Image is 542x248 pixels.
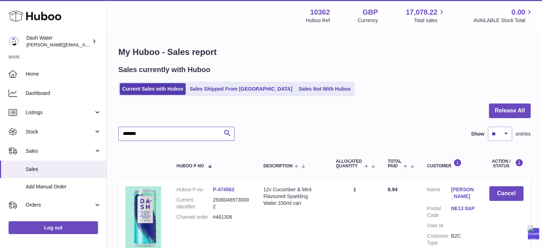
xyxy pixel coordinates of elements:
img: james@dash-water.com [9,36,19,47]
a: Sales Shipped From [GEOGRAPHIC_DATA] [187,83,295,95]
dt: Current identifier [176,197,213,210]
div: Action / Status [489,159,523,168]
dd: #461306 [213,214,249,221]
span: Sales [26,166,101,173]
dt: Postal Code [427,205,451,219]
a: Log out [9,221,98,234]
span: AVAILABLE Stock Total [473,17,533,24]
div: Huboo Ref [306,17,330,24]
span: Total sales [414,17,445,24]
button: Cancel [489,186,523,201]
span: Description [263,164,293,168]
span: 17,078.22 [406,7,437,17]
a: 0.00 AVAILABLE Stock Total [473,7,533,24]
dd: B2C [451,233,475,246]
strong: 10362 [310,7,330,17]
h1: My Huboo - Sales report [118,46,531,58]
span: Orders [26,202,94,208]
span: Sales [26,148,94,155]
span: 0.00 [511,7,525,17]
dt: Channel order [176,214,213,221]
span: [PERSON_NAME][EMAIL_ADDRESS][DOMAIN_NAME] [26,42,143,47]
strong: GBP [362,7,378,17]
dt: User Id [427,222,451,229]
span: Huboo P no [176,164,204,168]
a: Current Sales with Huboo [120,83,186,95]
span: ALLOCATED Quantity [336,159,362,168]
a: NE13 8AP [451,205,475,212]
div: Currency [358,17,378,24]
span: Listings [26,109,94,116]
dd: 25060489730002 [213,197,249,210]
a: 17,078.22 Total sales [406,7,445,24]
span: entries [516,131,531,137]
a: Sales Not With Huboo [296,83,353,95]
dt: Name [427,186,451,202]
dt: Huboo P no [176,186,213,193]
button: Release All [489,103,531,118]
h2: Sales currently with Huboo [118,65,210,75]
span: 8.94 [388,187,397,192]
a: P-474562 [213,187,234,192]
div: Dash Water [26,35,91,48]
dt: Customer Type [427,233,451,246]
span: Dashboard [26,90,101,97]
a: [PERSON_NAME] [451,186,475,200]
div: 12x Cucumber & Mint Flavoured Sparkling Water 330ml can [263,186,321,207]
span: Add Manual Order [26,183,101,190]
span: Home [26,71,101,77]
label: Show [471,131,484,137]
span: Total paid [388,159,402,168]
span: Stock [26,128,94,135]
div: Customer [427,159,475,168]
